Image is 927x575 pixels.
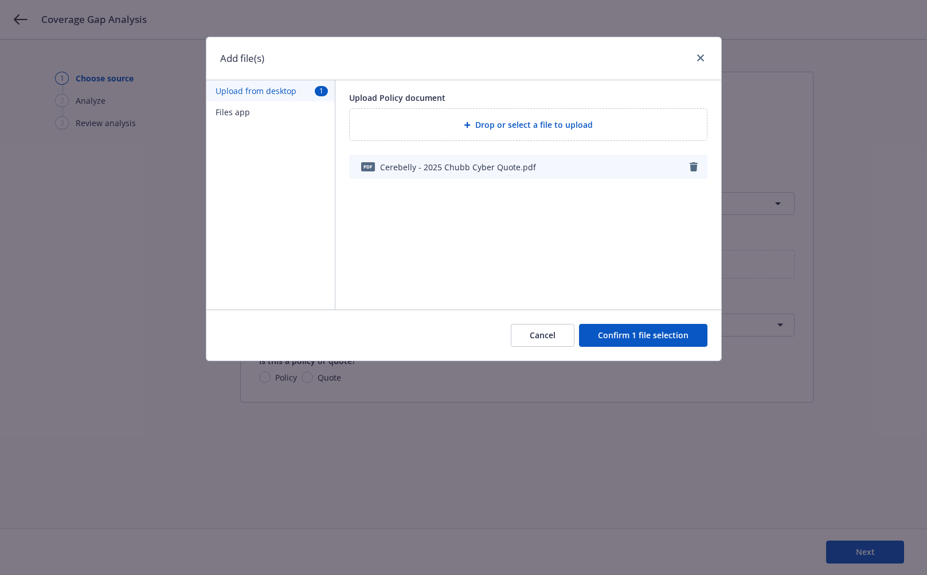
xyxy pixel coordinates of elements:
button: Confirm 1 file selection [579,324,707,347]
span: Cerebelly - 2025 Chubb Cyber Quote.pdf [380,161,536,173]
h1: Add file(s) [220,51,264,66]
a: close [694,51,707,65]
span: 1 [315,86,328,96]
button: Files app [206,101,335,123]
div: Drop or select a file to upload [349,108,707,141]
span: Drop or select a file to upload [475,119,593,131]
span: pdf [361,162,375,171]
button: Cancel [511,324,574,347]
div: Upload Policy document [349,92,707,104]
button: Upload from desktop1 [206,80,335,101]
